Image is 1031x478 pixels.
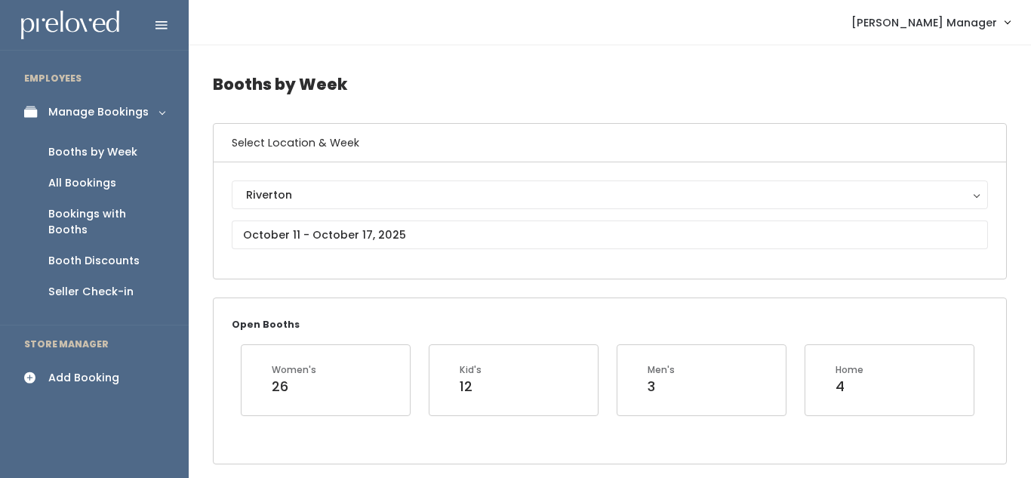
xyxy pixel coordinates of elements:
[232,318,300,331] small: Open Booths
[460,377,482,396] div: 12
[48,253,140,269] div: Booth Discounts
[21,11,119,40] img: preloved logo
[48,175,116,191] div: All Bookings
[851,14,997,31] span: [PERSON_NAME] Manager
[460,363,482,377] div: Kid's
[213,63,1007,105] h4: Booths by Week
[232,180,988,209] button: Riverton
[272,363,316,377] div: Women's
[48,284,134,300] div: Seller Check-in
[648,377,675,396] div: 3
[48,206,165,238] div: Bookings with Booths
[836,377,863,396] div: 4
[48,144,137,160] div: Booths by Week
[48,370,119,386] div: Add Booking
[232,220,988,249] input: October 11 - October 17, 2025
[214,124,1006,162] h6: Select Location & Week
[836,363,863,377] div: Home
[836,6,1025,39] a: [PERSON_NAME] Manager
[48,104,149,120] div: Manage Bookings
[246,187,974,203] div: Riverton
[648,363,675,377] div: Men's
[272,377,316,396] div: 26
